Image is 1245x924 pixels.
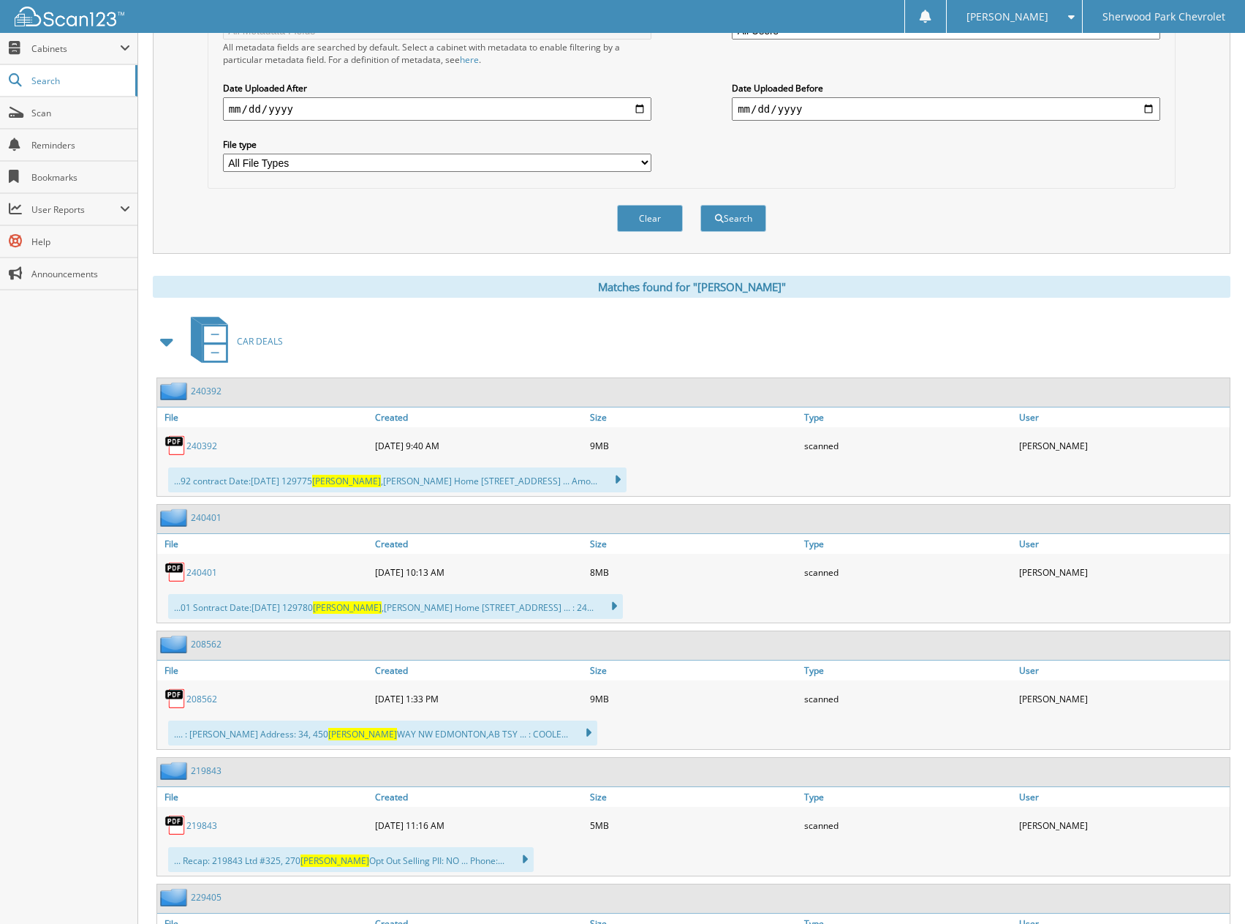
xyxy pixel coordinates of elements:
div: scanned [801,557,1015,587]
div: 8MB [586,557,801,587]
img: folder2.png [160,635,191,653]
span: Help [31,236,130,248]
a: 219843 [191,765,222,777]
div: [DATE] 10:13 AM [371,557,586,587]
a: Size [586,787,801,807]
span: Reminders [31,139,130,151]
a: Size [586,407,801,427]
a: 208562 [186,693,217,705]
div: scanned [801,811,1015,840]
img: PDF.png [164,814,186,836]
span: CAR DEALS [237,335,283,348]
input: start [223,97,651,121]
span: User Reports [31,203,120,216]
a: File [157,534,371,554]
a: 219843 [186,819,217,832]
div: ...01 Sontract Date:[DATE] 129780 ,[PERSON_NAME] Home [STREET_ADDRESS] ... : 24... [168,594,623,619]
div: .... : [PERSON_NAME] Address: 34, 450 WAY NW EDMONTON,AB TSY ... : COOLE... [168,721,597,745]
div: 5MB [586,811,801,840]
span: [PERSON_NAME] [312,475,381,487]
span: [PERSON_NAME] [300,854,369,867]
div: [PERSON_NAME] [1015,811,1230,840]
img: PDF.png [164,561,186,583]
span: Bookmarks [31,171,130,184]
span: [PERSON_NAME] [328,728,397,740]
div: 9MB [586,684,801,713]
span: [PERSON_NAME] [966,12,1048,21]
label: Date Uploaded After [223,82,651,94]
div: ... Recap: 219843 Ltd #325, 270 Opt Out Selling PII: NO ... Phone:... [168,847,534,872]
a: Created [371,407,586,427]
a: 208562 [191,638,222,650]
a: Size [586,534,801,554]
img: PDF.png [164,688,186,710]
div: [DATE] 11:16 AM [371,811,586,840]
a: File [157,407,371,427]
a: 240392 [186,440,217,452]
iframe: Chat Widget [1172,854,1245,924]
img: folder2.png [160,762,191,780]
a: Type [801,787,1015,807]
a: 229405 [191,891,222,904]
img: folder2.png [160,888,191,906]
a: User [1015,407,1230,427]
div: All metadata fields are searched by default. Select a cabinet with metadata to enable filtering b... [223,41,651,66]
span: Announcements [31,268,130,280]
label: Date Uploaded Before [732,82,1160,94]
a: 240401 [186,566,217,579]
a: Type [801,661,1015,680]
button: Search [700,205,766,232]
a: File [157,661,371,680]
div: Matches found for "[PERSON_NAME]" [153,276,1230,298]
a: 240392 [191,385,222,397]
a: Created [371,661,586,680]
div: 9MB [586,431,801,460]
a: Created [371,787,586,807]
div: [PERSON_NAME] [1015,557,1230,587]
span: [PERSON_NAME] [313,601,382,614]
div: ...92 contract Date:[DATE] 129775 ,[PERSON_NAME] Home [STREET_ADDRESS] ... Amo... [168,467,627,492]
img: folder2.png [160,508,191,527]
img: PDF.png [164,435,186,457]
a: User [1015,787,1230,807]
div: scanned [801,684,1015,713]
span: Cabinets [31,42,120,55]
img: scan123-logo-white.svg [15,7,124,26]
input: end [732,97,1160,121]
a: 240401 [191,511,222,524]
a: here [460,53,479,66]
label: File type [223,138,651,151]
a: CAR DEALS [182,312,283,370]
a: Size [586,661,801,680]
a: User [1015,534,1230,554]
div: [PERSON_NAME] [1015,684,1230,713]
a: User [1015,661,1230,680]
a: Type [801,534,1015,554]
button: Clear [617,205,683,232]
span: Sherwood Park Chevrolet [1102,12,1225,21]
span: Scan [31,107,130,119]
a: File [157,787,371,807]
a: Type [801,407,1015,427]
span: Search [31,75,128,87]
div: [PERSON_NAME] [1015,431,1230,460]
div: [DATE] 1:33 PM [371,684,586,713]
img: folder2.png [160,382,191,400]
div: [DATE] 9:40 AM [371,431,586,460]
a: Created [371,534,586,554]
div: scanned [801,431,1015,460]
